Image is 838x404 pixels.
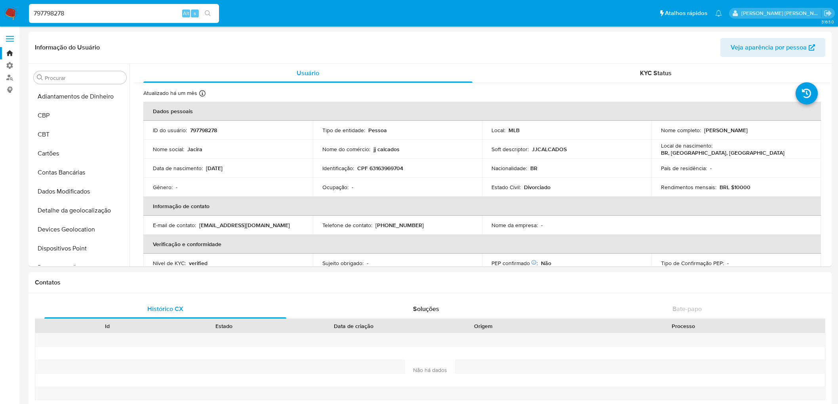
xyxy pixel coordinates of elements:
[727,260,729,267] p: -
[731,38,807,57] span: Veja aparência por pessoa
[373,146,400,153] p: jj calcados
[153,165,203,172] p: Data de nascimento :
[147,304,183,313] span: Histórico CX
[322,260,364,267] p: Sujeito obrigado :
[30,201,130,220] button: Detalhe da geolocalização
[30,258,130,277] button: Documentação
[143,102,821,121] th: Dados pessoais
[704,127,748,134] p: [PERSON_NAME]
[30,163,130,182] button: Contas Bancárias
[491,222,538,229] p: Nome da empresa :
[288,322,419,330] div: Data de criação
[547,322,819,330] div: Processo
[143,235,821,254] th: Verificação e conformidade
[30,220,130,239] button: Devices Geolocation
[491,165,527,172] p: Nacionalidade :
[199,222,290,229] p: [EMAIL_ADDRESS][DOMAIN_NAME]
[37,74,43,81] button: Procurar
[665,9,707,17] span: Atalhos rápidos
[368,127,387,134] p: Pessoa
[661,165,707,172] p: País de residência :
[55,322,160,330] div: Id
[143,197,821,216] th: Informação de contato
[661,260,724,267] p: Tipo de Confirmação PEP :
[532,146,567,153] p: JJCALCADOS
[491,127,505,134] p: Local :
[322,127,365,134] p: Tipo de entidade :
[35,279,825,286] h1: Contatos
[200,8,216,19] button: search-icon
[206,165,223,172] p: [DATE]
[741,9,821,17] p: marcos.ferreira@mercadopago.com.br
[45,74,123,82] input: Procurar
[30,106,130,125] button: CBP
[35,44,100,51] h1: Informação do Usuário
[509,127,520,134] p: MLB
[322,165,354,172] p: Identificação :
[715,10,722,17] a: Notificações
[153,222,196,229] p: E-mail de contato :
[30,125,130,144] button: CBT
[375,222,424,229] p: [PHONE_NUMBER]
[824,9,832,17] a: Sair
[176,184,177,191] p: -
[661,149,785,156] p: BR, [GEOGRAPHIC_DATA], [GEOGRAPHIC_DATA]
[720,38,825,57] button: Veja aparência por pessoa
[153,146,184,153] p: Nome social :
[153,184,173,191] p: Gênero :
[541,222,543,229] p: -
[661,127,701,134] p: Nome completo :
[640,68,672,78] span: KYC Status
[430,322,536,330] div: Origem
[194,9,196,17] span: s
[153,260,186,267] p: Nível de KYC :
[541,260,551,267] p: Não
[143,89,197,97] p: Atualizado há um mês
[189,260,208,267] p: verified
[672,304,702,313] span: Bate-papo
[29,8,219,19] input: Pesquise usuários ou casos...
[357,165,403,172] p: CPF 63163969704
[30,87,130,106] button: Adiantamentos de Dinheiro
[30,239,130,258] button: Dispositivos Point
[153,127,187,134] p: ID do usuário :
[30,144,130,163] button: Cartões
[187,146,202,153] p: Jacira
[171,322,276,330] div: Estado
[491,260,538,267] p: PEP confirmado :
[190,127,217,134] p: 797798278
[367,260,368,267] p: -
[661,184,716,191] p: Rendimentos mensais :
[491,184,521,191] p: Estado Civil :
[524,184,550,191] p: Divorciado
[322,184,349,191] p: Ocupação :
[183,9,189,17] span: Alt
[322,222,372,229] p: Telefone de contato :
[352,184,353,191] p: -
[322,146,370,153] p: Nome do comércio :
[30,182,130,201] button: Dados Modificados
[297,68,319,78] span: Usuário
[413,304,439,313] span: Soluções
[530,165,537,172] p: BR
[491,146,529,153] p: Soft descriptor :
[710,165,712,172] p: -
[661,142,712,149] p: Local de nascimento :
[720,184,750,191] p: BRL $10000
